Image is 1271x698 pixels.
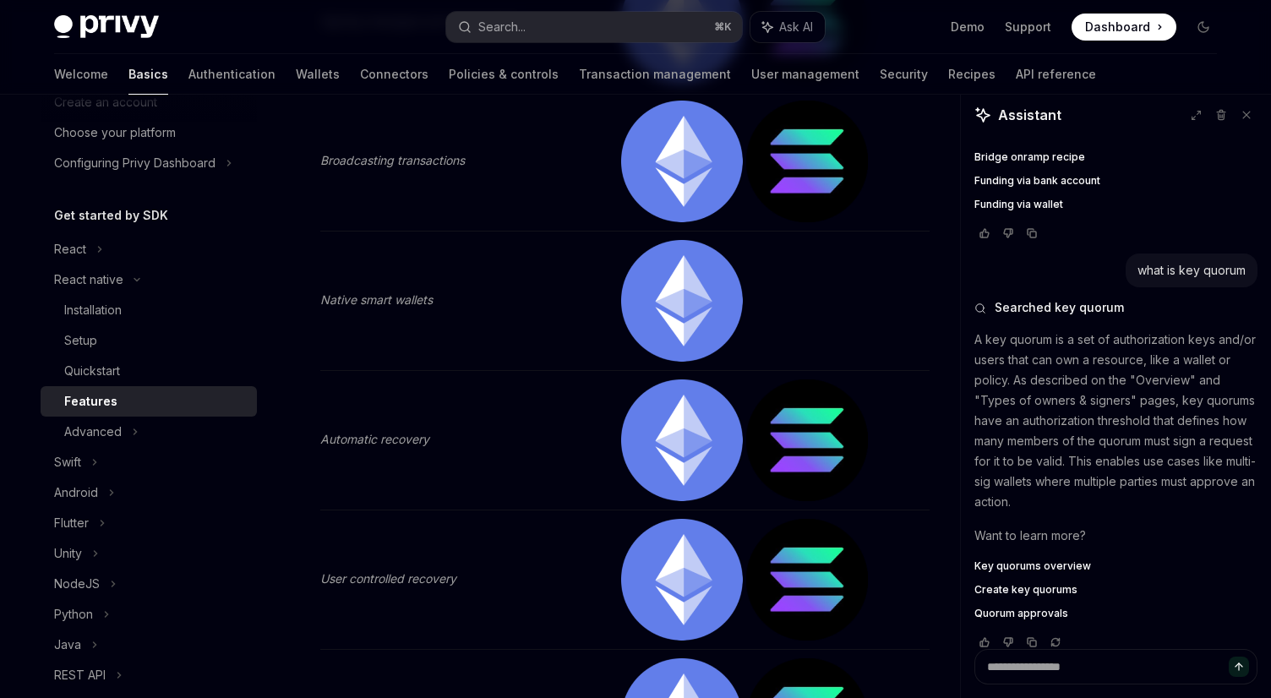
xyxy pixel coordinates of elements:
a: Policies & controls [449,54,559,95]
button: Search...⌘K [446,12,742,42]
div: NodeJS [54,574,100,594]
div: what is key quorum [1137,262,1246,279]
div: Configuring Privy Dashboard [54,153,215,173]
div: Swift [54,452,81,472]
a: Welcome [54,54,108,95]
button: Toggle dark mode [1190,14,1217,41]
img: dark logo [54,15,159,39]
a: Support [1005,19,1051,35]
button: Send message [1229,657,1249,677]
em: Native smart wallets [320,292,433,307]
img: ethereum.png [621,240,743,362]
a: Setup [41,325,257,356]
span: Bridge onramp recipe [974,150,1085,164]
a: Wallets [296,54,340,95]
div: Search... [478,17,526,37]
div: Features [64,391,117,412]
div: React native [54,270,123,290]
a: Recipes [948,54,996,95]
span: Assistant [998,105,1061,125]
div: Android [54,483,98,503]
span: Searched key quorum [995,299,1124,316]
a: Key quorums overview [974,559,1257,573]
div: React [54,239,86,259]
span: Quorum approvals [974,607,1068,620]
em: Automatic recovery [320,432,429,446]
div: Quickstart [64,361,120,381]
a: Demo [951,19,985,35]
a: Security [880,54,928,95]
div: Setup [64,330,97,351]
span: Ask AI [779,19,813,35]
a: Quorum approvals [974,607,1257,620]
span: Create key quorums [974,583,1077,597]
a: Funding via bank account [974,174,1257,188]
img: solana.png [746,101,868,222]
a: API reference [1016,54,1096,95]
p: A key quorum is a set of authorization keys and/or users that can own a resource, like a wallet o... [974,330,1257,512]
a: Authentication [188,54,275,95]
a: Choose your platform [41,117,257,148]
div: Installation [64,300,122,320]
span: Funding via bank account [974,174,1100,188]
a: Bridge onramp recipe [974,150,1257,164]
p: Want to learn more? [974,526,1257,546]
a: Dashboard [1072,14,1176,41]
a: Basics [128,54,168,95]
a: Transaction management [579,54,731,95]
div: Java [54,635,81,655]
img: ethereum.png [621,379,743,501]
a: Quickstart [41,356,257,386]
a: User management [751,54,859,95]
a: Installation [41,295,257,325]
span: ⌘ K [714,20,732,34]
a: Funding via wallet [974,198,1257,211]
a: Features [41,386,257,417]
a: Connectors [360,54,428,95]
h5: Get started by SDK [54,205,168,226]
span: Key quorums overview [974,559,1091,573]
span: Dashboard [1085,19,1150,35]
span: Funding via wallet [974,198,1063,211]
img: ethereum.png [621,519,743,641]
div: Unity [54,543,82,564]
div: Advanced [64,422,122,442]
button: Searched key quorum [974,299,1257,316]
div: REST API [54,665,106,685]
img: solana.png [746,379,868,501]
button: Ask AI [750,12,825,42]
a: Create key quorums [974,583,1257,597]
em: Broadcasting transactions [320,153,465,167]
img: ethereum.png [621,101,743,222]
div: Python [54,604,93,624]
div: Choose your platform [54,123,176,143]
div: Flutter [54,513,89,533]
img: solana.png [746,519,868,641]
em: User controlled recovery [320,571,456,586]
